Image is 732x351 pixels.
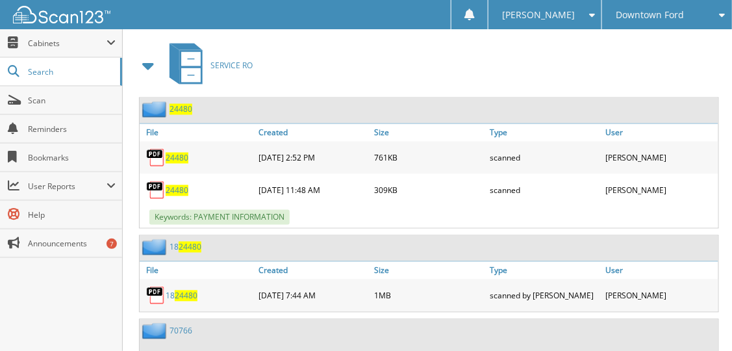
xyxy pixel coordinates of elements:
span: Keywords: PAYMENT INFORMATION [149,210,290,225]
div: scanned [487,177,603,203]
span: Announcements [28,238,116,249]
span: [PERSON_NAME] [503,11,575,19]
span: 24480 [179,242,201,253]
img: PDF.png [146,148,166,168]
div: [PERSON_NAME] [603,145,718,171]
a: File [140,124,255,142]
div: scanned [487,145,603,171]
div: 761KB [371,145,486,171]
div: [DATE] 7:44 AM [255,283,371,309]
a: 24480 [170,104,192,115]
div: 7 [107,239,117,249]
span: User Reports [28,181,107,192]
span: Reminders [28,123,116,135]
iframe: Chat Widget [667,289,732,351]
a: 24480 [166,153,188,164]
span: Scan [28,95,116,106]
a: 1824480 [166,291,197,302]
span: Search [28,66,114,77]
img: folder2.png [142,323,170,339]
a: SERVICE RO [162,40,253,91]
img: PDF.png [146,286,166,305]
a: Type [487,124,603,142]
a: Created [255,262,371,279]
div: scanned by [PERSON_NAME] [487,283,603,309]
a: Type [487,262,603,279]
div: 1MB [371,283,486,309]
a: User [603,262,718,279]
span: Help [28,209,116,220]
span: Downtown Ford [616,11,684,19]
div: [PERSON_NAME] [603,177,718,203]
a: Created [255,124,371,142]
div: [DATE] 2:52 PM [255,145,371,171]
img: folder2.png [142,101,170,118]
a: 1824480 [170,242,201,253]
div: 309KB [371,177,486,203]
span: SERVICE RO [210,60,253,71]
a: File [140,262,255,279]
span: Cabinets [28,38,107,49]
a: Size [371,124,486,142]
span: 24480 [175,291,197,302]
img: PDF.png [146,181,166,200]
a: User [603,124,718,142]
div: [DATE] 11:48 AM [255,177,371,203]
a: 24480 [166,185,188,196]
img: scan123-logo-white.svg [13,6,110,23]
img: folder2.png [142,239,170,255]
a: 70766 [170,326,192,337]
a: Size [371,262,486,279]
div: [PERSON_NAME] [603,283,718,309]
span: Bookmarks [28,152,116,163]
